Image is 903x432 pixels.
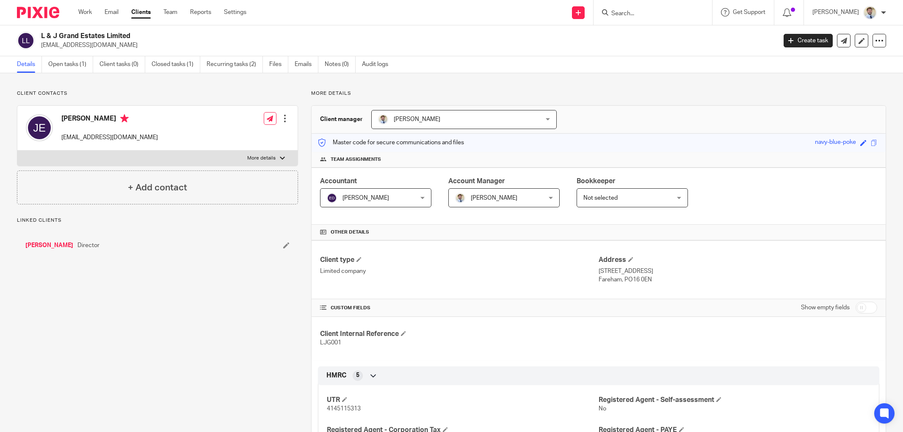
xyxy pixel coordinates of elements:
[784,34,833,47] a: Create task
[599,396,870,404] h4: Registered Agent - Self-assessment
[247,155,276,162] p: More details
[394,116,440,122] span: [PERSON_NAME]
[733,9,765,15] span: Get Support
[471,195,517,201] span: [PERSON_NAME]
[224,8,246,17] a: Settings
[152,56,200,73] a: Closed tasks (1)
[77,241,99,250] span: Director
[320,305,599,311] h4: CUSTOM FIELDS
[448,178,505,184] span: Account Manager
[599,267,877,275] p: [STREET_ADDRESS]
[325,56,356,73] a: Notes (0)
[17,217,298,224] p: Linked clients
[327,406,361,412] span: 4145115313
[320,340,341,346] span: LJG001
[455,193,465,203] img: 1693835698283.jfif
[599,406,606,412] span: No
[327,193,337,203] img: svg%3E
[120,114,129,123] i: Primary
[269,56,288,73] a: Files
[41,32,625,41] h2: L & J Grand Estates Limited
[128,181,187,194] h4: + Add contact
[131,8,151,17] a: Clients
[41,41,771,50] p: [EMAIL_ADDRESS][DOMAIN_NAME]
[99,56,145,73] a: Client tasks (0)
[327,396,599,404] h4: UTR
[78,8,92,17] a: Work
[26,114,53,141] img: svg%3E
[17,90,298,97] p: Client contacts
[599,275,877,284] p: Fareham, PO16 0EN
[320,115,363,124] h3: Client manager
[61,133,158,142] p: [EMAIL_ADDRESS][DOMAIN_NAME]
[320,178,357,184] span: Accountant
[295,56,318,73] a: Emails
[318,138,464,147] p: Master code for secure communications and files
[863,6,877,19] img: 1693835698283.jfif
[190,8,211,17] a: Reports
[378,114,388,124] img: 1693835698283.jfif
[356,371,359,380] span: 5
[320,256,599,264] h4: Client type
[610,10,687,18] input: Search
[163,8,177,17] a: Team
[801,303,850,312] label: Show empty fields
[17,7,59,18] img: Pixie
[320,267,599,275] p: Limited company
[61,114,158,125] h4: [PERSON_NAME]
[583,195,618,201] span: Not selected
[311,90,886,97] p: More details
[320,330,599,338] h4: Client Internal Reference
[17,32,35,50] img: svg%3E
[577,178,616,184] span: Bookkeeper
[599,256,877,264] h4: Address
[812,8,859,17] p: [PERSON_NAME]
[25,241,73,250] a: [PERSON_NAME]
[815,138,856,148] div: navy-blue-poke
[48,56,93,73] a: Open tasks (1)
[207,56,263,73] a: Recurring tasks (2)
[331,229,369,236] span: Other details
[331,156,381,163] span: Team assignments
[342,195,389,201] span: [PERSON_NAME]
[17,56,42,73] a: Details
[362,56,395,73] a: Audit logs
[326,371,346,380] span: HMRC
[105,8,119,17] a: Email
